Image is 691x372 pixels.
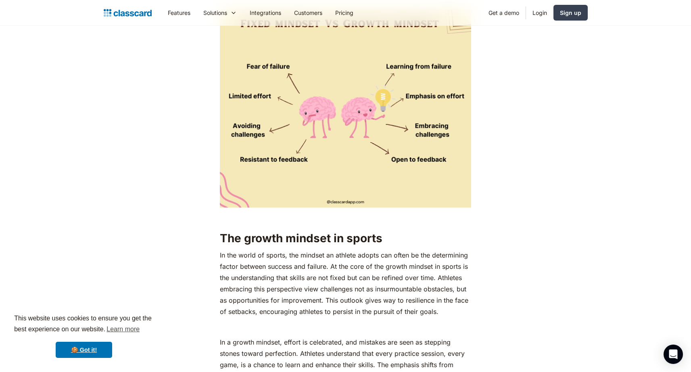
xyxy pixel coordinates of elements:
a: learn more about cookies [105,323,141,335]
div: Solutions [197,4,243,22]
a: home [104,7,152,19]
a: dismiss cookie message [56,342,112,358]
p: ‍ [220,321,471,333]
a: Login [526,4,553,22]
a: Pricing [329,4,360,22]
p: ‍ [220,212,471,223]
a: Customers [288,4,329,22]
div: Solutions [203,8,227,17]
span: This website uses cookies to ensure you get the best experience on our website. [14,314,154,335]
h2: The growth mindset in sports [220,231,471,245]
div: Sign up [560,8,581,17]
a: Get a demo [482,4,526,22]
a: Sign up [553,5,588,21]
img: Fixed mindset vs growth mindset [220,10,471,208]
a: Integrations [243,4,288,22]
div: cookieconsent [6,306,161,366]
a: Features [161,4,197,22]
div: Open Intercom Messenger [664,345,683,364]
p: In the world of sports, the mindset an athlete adopts can often be the determining factor between... [220,249,471,317]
